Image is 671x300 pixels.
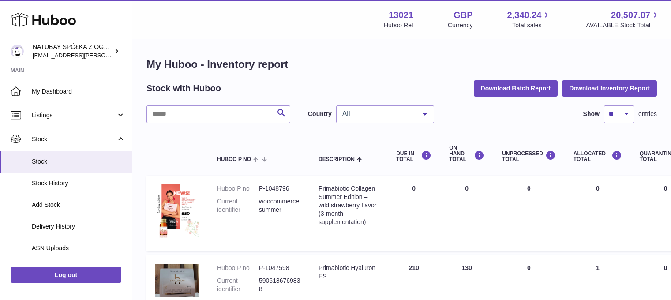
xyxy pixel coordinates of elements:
dt: Huboo P no [217,184,259,193]
span: Add Stock [32,201,125,209]
span: 0 [664,185,667,192]
div: Primabiotic Hyaluron ES [319,264,379,281]
span: Stock [32,157,125,166]
span: 2,340.24 [507,9,542,21]
span: All [340,109,416,118]
img: product image [155,264,199,297]
dd: P-1047598 [259,264,301,272]
dd: woocommercesummer [259,197,301,214]
dd: 5906186769838 [259,277,301,293]
div: ON HAND Total [449,145,484,163]
button: Download Inventory Report [562,80,657,96]
label: Country [308,110,332,118]
dd: P-1048796 [259,184,301,193]
img: product image [155,184,199,240]
td: 0 [387,176,440,251]
td: 0 [565,176,631,251]
span: [EMAIL_ADDRESS][PERSON_NAME][DOMAIN_NAME] [33,52,177,59]
div: Currency [448,21,473,30]
h1: My Huboo - Inventory report [146,57,657,71]
td: 0 [440,176,493,251]
span: Description [319,157,355,162]
span: Stock [32,135,116,143]
span: Delivery History [32,222,125,231]
span: AVAILABLE Stock Total [586,21,660,30]
strong: GBP [454,9,472,21]
td: 0 [493,176,565,251]
span: Stock History [32,179,125,187]
span: 0 [664,264,667,271]
div: ALLOCATED Total [574,150,622,162]
dt: Current identifier [217,277,259,293]
dt: Huboo P no [217,264,259,272]
img: kacper.antkowski@natubay.pl [11,45,24,58]
span: ASN Uploads [32,244,125,252]
div: DUE IN TOTAL [396,150,431,162]
span: 20,507.07 [611,9,650,21]
h2: Stock with Huboo [146,82,221,94]
span: My Dashboard [32,87,125,96]
label: Show [583,110,600,118]
div: Huboo Ref [384,21,413,30]
dt: Current identifier [217,197,259,214]
span: entries [638,110,657,118]
span: Listings [32,111,116,120]
a: 2,340.24 Total sales [507,9,552,30]
a: 20,507.07 AVAILABLE Stock Total [586,9,660,30]
span: Huboo P no [217,157,251,162]
button: Download Batch Report [474,80,558,96]
div: UNPROCESSED Total [502,150,556,162]
span: Total sales [512,21,551,30]
div: Primabiotic Collagen Summer Edition – wild strawberry flavor (3-month supplementation) [319,184,379,226]
a: Log out [11,267,121,283]
div: NATUBAY SPÓŁKA Z OGRANICZONĄ ODPOWIEDZIALNOŚCIĄ [33,43,112,60]
strong: 13021 [389,9,413,21]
